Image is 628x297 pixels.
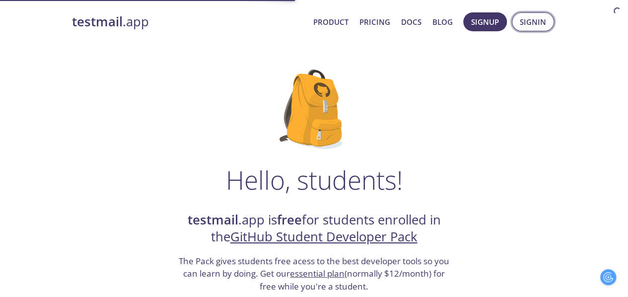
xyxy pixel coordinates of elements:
[520,15,546,28] span: Signin
[226,165,403,195] h1: Hello, students!
[290,268,345,279] a: essential plan
[277,211,302,228] strong: free
[178,212,451,246] h2: .app is for students enrolled in the
[512,12,554,31] button: Signin
[401,15,421,28] a: Docs
[230,228,418,245] a: GitHub Student Developer Pack
[72,13,305,30] a: testmail.app
[313,15,349,28] a: Product
[471,15,499,28] span: Signup
[188,211,238,228] strong: testmail
[178,255,451,293] h3: The Pack gives students free acess to the best developer tools so you can learn by doing. Get our...
[359,15,390,28] a: Pricing
[279,70,349,149] img: github-student-backpack.png
[463,12,507,31] button: Signup
[72,13,123,30] strong: testmail
[432,15,453,28] a: Blog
